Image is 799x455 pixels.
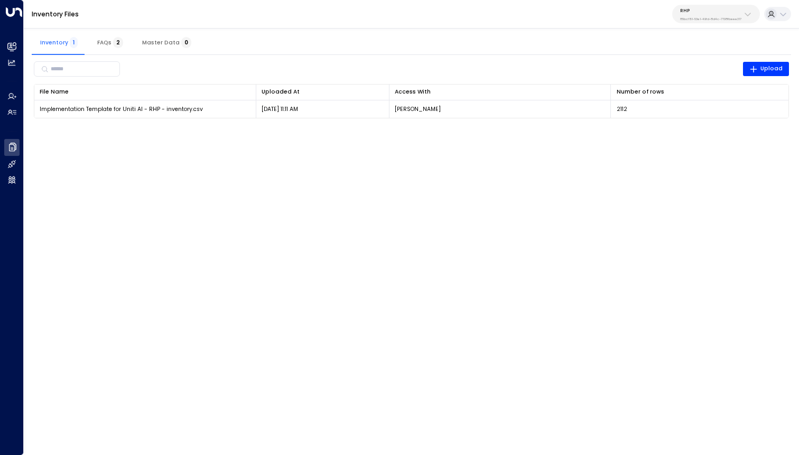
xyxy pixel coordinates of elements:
div: Number of rows [617,87,664,97]
div: Number of rows [617,87,783,97]
span: 0 [181,37,191,48]
span: Implementation Template for Uniti AI - RHP - inventory.csv [40,105,203,113]
p: [DATE] 11:11 AM [262,105,298,113]
span: 1 [70,37,78,48]
button: Upload [743,62,789,77]
p: 85bcf151-53e1-49fd-8d4c-7708fbeee317 [680,17,741,21]
a: Inventory Files [32,10,79,18]
span: Inventory [40,39,78,46]
button: RHP85bcf151-53e1-49fd-8d4c-7708fbeee317 [672,5,760,23]
span: FAQs [97,39,123,46]
p: RHP [680,7,741,14]
span: 2 [113,37,123,48]
span: 2112 [617,105,627,113]
div: File Name [40,87,250,97]
div: Access With [395,87,605,97]
span: Upload [749,64,783,73]
div: Uploaded At [262,87,383,97]
div: File Name [40,87,69,97]
p: [PERSON_NAME] [395,105,441,113]
div: Uploaded At [262,87,300,97]
span: Master Data [142,39,191,46]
